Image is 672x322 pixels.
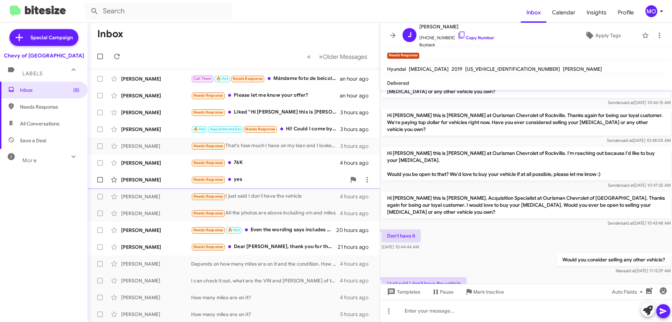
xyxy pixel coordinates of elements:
div: 4 hours ago [340,210,374,217]
span: « [307,52,311,61]
span: Needs Response [194,110,223,115]
span: Needs Response [20,103,79,110]
p: Hi [PERSON_NAME] this is [PERSON_NAME], Acquisition Specialist at Ourisman Chevrolet of [GEOGRAPH... [381,192,671,218]
div: [PERSON_NAME] [121,244,191,251]
span: Sender [DATE] 10:47:25 AM [608,183,671,188]
div: [PERSON_NAME] [121,159,191,166]
div: I can check it out, what are the VIN and [PERSON_NAME] of the other one? [191,277,340,284]
div: [PERSON_NAME] [121,294,191,301]
span: J [408,29,412,41]
div: Please let me know your offer? [191,91,340,100]
div: yes [191,176,346,184]
button: Previous [303,49,315,64]
span: Needs Response [194,211,223,215]
p: Would you consider selling any other vehicle? [557,253,671,266]
div: Liked “Hi [PERSON_NAME] this is [PERSON_NAME], Acquisition Specialist at Ourisman Chevrolet of [G... [191,108,340,116]
button: Pause [426,286,459,298]
div: an hour ago [340,92,374,99]
span: said at [623,268,636,273]
span: 2019 [451,66,462,72]
span: Buyback [419,41,494,48]
nav: Page navigation example [303,49,371,64]
span: Templates [386,286,420,298]
span: 🔥 Hot [228,228,240,232]
span: Needs Response [194,177,223,182]
span: 🔥 Hot [216,76,228,81]
span: Pause [440,286,454,298]
div: Depends on how many miles are on it and the condition. How many miles does it have? [191,260,340,267]
div: [PERSON_NAME] [121,109,191,116]
div: 3 hours ago [340,143,374,150]
a: Insights [581,2,612,23]
span: Needs Response [233,76,262,81]
div: 20 hours ago [336,227,374,234]
div: [PERSON_NAME] [121,277,191,284]
div: 4 hours ago [340,159,374,166]
input: Search [85,3,232,20]
span: (8) [73,87,79,94]
div: [PERSON_NAME] [121,311,191,318]
button: MO [639,5,664,17]
span: [US_VEHICLE_IDENTIFICATION_NUMBER] [465,66,560,72]
span: More [22,157,37,164]
span: [DATE] 10:44:44 AM [381,244,419,249]
span: Needs Response [194,194,223,199]
span: Needs Response [194,144,223,148]
span: Needs Response [194,228,223,232]
a: Profile [612,2,639,23]
div: 5 hours ago [340,311,374,318]
div: MO [645,5,657,17]
div: [PERSON_NAME] [121,126,191,133]
span: Needs Response [194,245,223,249]
span: All Conversations [20,120,59,127]
h1: Inbox [97,28,123,40]
span: Special Campaign [30,34,73,41]
div: How many miles are on it? [191,294,340,301]
div: 3 hours ago [340,126,374,133]
div: [PERSON_NAME] [121,227,191,234]
span: Inbox [20,87,79,94]
span: Labels [22,70,43,77]
div: [PERSON_NAME] [121,260,191,267]
span: Delivered [387,80,409,86]
button: Next [315,49,371,64]
span: Max [DATE] 11:12:29 AM [616,268,671,273]
small: Needs Response [387,53,419,59]
span: Save a Deal [20,137,46,144]
p: Don't have it [381,229,421,242]
span: Older Messages [323,53,367,61]
span: Sender [DATE] 10:43:48 AM [608,220,671,226]
div: 3 hours ago [340,109,374,116]
a: Special Campaign [9,29,78,46]
div: Mándame foto de beicolos [191,75,340,83]
div: [PERSON_NAME] [121,143,191,150]
div: All the photos are above including vin and miles [191,209,340,217]
div: 21 hours ago [338,244,374,251]
span: Sender [DATE] 10:46:15 AM [608,100,671,105]
button: Apply Tags [567,29,638,42]
span: Appointment Set [210,127,241,131]
span: Sender [DATE] 10:48:05 AM [607,138,671,143]
div: Even the wording says includes cash down, first payment and estimated taxes clearly [191,226,336,234]
div: [PERSON_NAME] [121,193,191,200]
span: said at [622,100,634,105]
span: [MEDICAL_DATA] [409,66,449,72]
div: How many miles are on it? [191,311,340,318]
a: Calendar [546,2,581,23]
button: Auto Fields [606,286,651,298]
a: Inbox [521,2,546,23]
div: That's how much I have on my loan and I looked at the average cost [191,142,340,150]
div: 76K [191,159,340,167]
span: [PERSON_NAME] [419,22,494,31]
div: Chevy of [GEOGRAPHIC_DATA] [4,52,84,59]
div: [PERSON_NAME] [121,176,191,183]
p: I just said I don't have the vehicle [381,277,467,290]
span: Auto Fields [612,286,645,298]
span: Needs Response [245,127,275,131]
span: [PERSON_NAME] [563,66,602,72]
div: 4 hours ago [340,277,374,284]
